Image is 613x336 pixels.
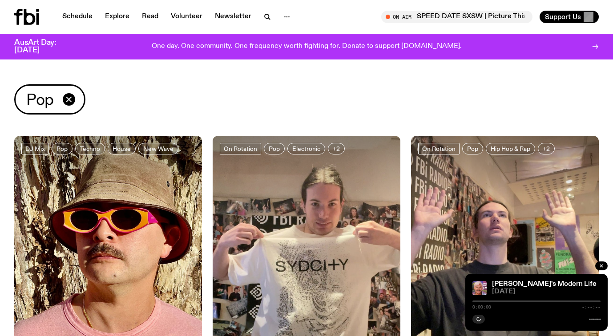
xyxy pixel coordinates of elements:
[14,39,71,54] h3: AusArt Day: [DATE]
[138,143,178,154] a: New Wave
[113,145,131,152] span: House
[472,305,491,309] span: 0:00:00
[21,143,49,154] a: DJ Mix
[467,145,478,152] span: Pop
[418,143,460,154] a: On Rotation
[287,143,325,154] a: Electronic
[152,43,462,51] p: One day. One community. One frequency worth fighting for. Donate to support [DOMAIN_NAME].
[137,11,164,23] a: Read
[538,143,555,154] button: +2
[100,11,135,23] a: Explore
[224,145,257,152] span: On Rotation
[543,145,550,152] span: +2
[56,145,68,152] span: Pop
[292,145,320,152] span: Electronic
[108,143,136,154] a: House
[165,11,208,23] a: Volunteer
[422,145,456,152] span: On Rotation
[220,143,261,154] a: On Rotation
[57,11,98,23] a: Schedule
[491,145,530,152] span: Hip Hop & Rap
[25,145,45,152] span: DJ Mix
[486,143,535,154] a: Hip Hop & Rap
[269,145,280,152] span: Pop
[540,11,599,23] button: Support Us
[264,143,285,154] a: Pop
[52,143,73,154] a: Pop
[26,91,54,108] span: Pop
[492,289,601,295] span: [DATE]
[210,11,257,23] a: Newsletter
[333,145,340,152] span: +2
[492,281,597,288] a: [PERSON_NAME]'s Modern Life
[462,143,483,154] a: Pop
[143,145,173,152] span: New Wave
[80,145,100,152] span: Techno
[381,11,532,23] button: On AirSPEED DATE SXSW | Picture This x [PERSON_NAME] x Sweet Boy Sonnet
[582,305,601,309] span: -:--:--
[75,143,105,154] a: Techno
[545,13,581,21] span: Support Us
[328,143,345,154] button: +2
